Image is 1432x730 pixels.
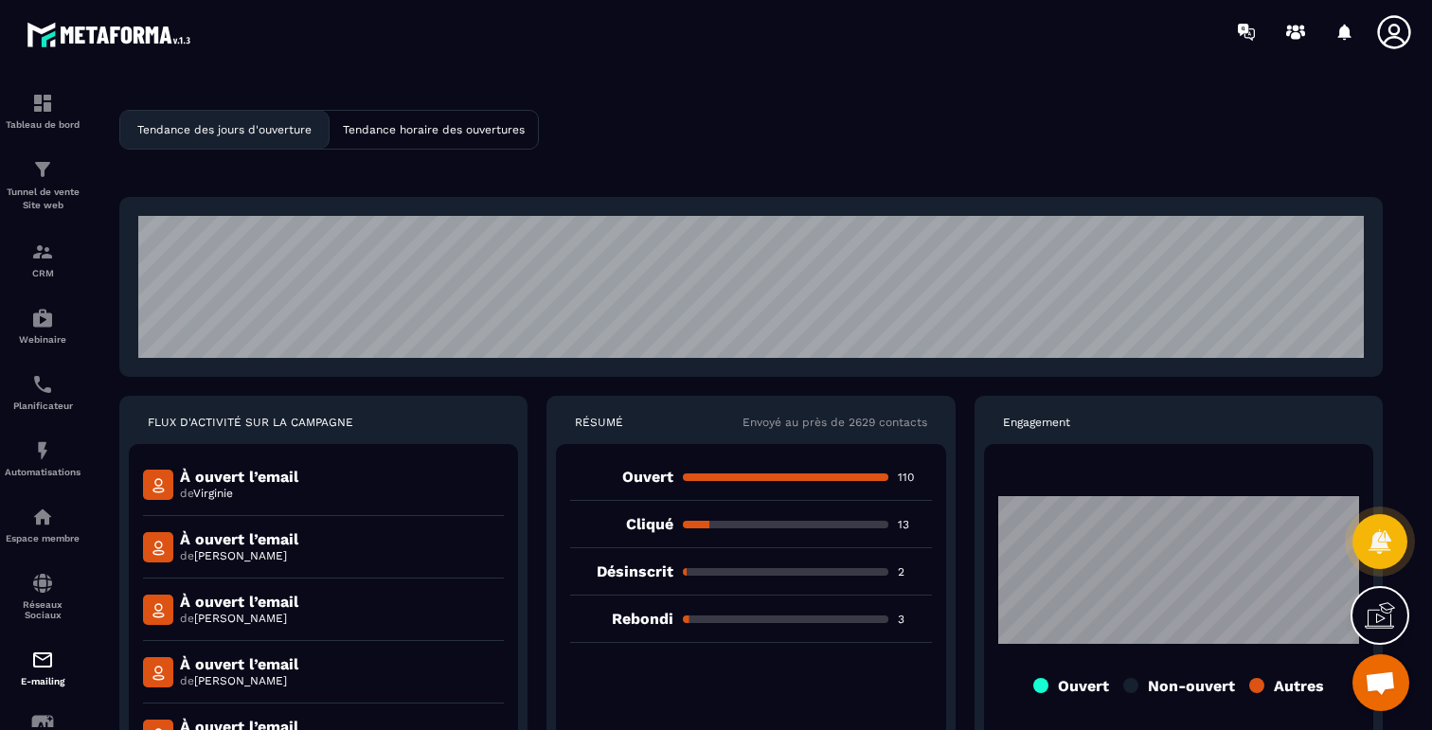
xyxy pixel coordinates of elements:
[5,533,81,543] p: Espace membre
[1148,677,1235,695] p: Non-ouvert
[180,530,298,548] p: À ouvert l’email
[5,293,81,359] a: automationsautomationsWebinaire
[31,439,54,462] img: automations
[570,610,672,628] p: Rebondi
[137,123,312,136] p: Tendance des jours d'ouverture
[570,468,672,486] p: Ouvert
[180,673,298,688] p: de
[5,634,81,701] a: emailemailE-mailing
[343,123,525,136] p: Tendance horaire des ouvertures
[575,415,623,430] p: RÉSUMÉ
[180,468,298,486] p: À ouvert l’email
[194,549,287,562] span: [PERSON_NAME]
[5,119,81,130] p: Tableau de bord
[180,611,298,626] p: de
[5,425,81,491] a: automationsautomationsAutomatisations
[5,491,81,558] a: automationsautomationsEspace membre
[180,655,298,673] p: À ouvert l’email
[5,144,81,226] a: formationformationTunnel de vente Site web
[31,92,54,115] img: formation
[180,486,298,501] p: de
[898,470,932,485] p: 110
[5,558,81,634] a: social-networksocial-networkRéseaux Sociaux
[31,240,54,263] img: formation
[5,359,81,425] a: schedulerschedulerPlanificateur
[570,515,672,533] p: Cliqué
[743,415,927,430] p: Envoyé au près de 2629 contacts
[5,676,81,686] p: E-mailing
[194,674,287,687] span: [PERSON_NAME]
[1274,677,1324,695] p: Autres
[193,487,233,500] span: Virginie
[5,226,81,293] a: formationformationCRM
[180,593,298,611] p: À ouvert l’email
[5,78,81,144] a: formationformationTableau de bord
[194,612,287,625] span: [PERSON_NAME]
[148,415,353,430] p: FLUX D'ACTIVITÉ SUR LA CAMPAGNE
[570,562,672,580] p: Désinscrit
[31,158,54,181] img: formation
[5,268,81,278] p: CRM
[898,564,932,579] p: 2
[898,517,932,532] p: 13
[5,467,81,477] p: Automatisations
[1003,415,1070,430] p: Engagement
[5,401,81,411] p: Planificateur
[5,599,81,620] p: Réseaux Sociaux
[27,17,197,52] img: logo
[31,506,54,528] img: automations
[31,373,54,396] img: scheduler
[143,532,173,562] img: mail-detail-icon.f3b144a5.svg
[180,548,298,563] p: de
[898,612,932,627] p: 3
[31,307,54,329] img: automations
[31,572,54,595] img: social-network
[31,649,54,671] img: email
[143,657,173,687] img: mail-detail-icon.f3b144a5.svg
[5,334,81,345] p: Webinaire
[1058,677,1109,695] p: Ouvert
[143,470,173,500] img: mail-detail-icon.f3b144a5.svg
[143,595,173,625] img: mail-detail-icon.f3b144a5.svg
[1352,654,1409,711] div: Ouvrir le chat
[5,186,81,212] p: Tunnel de vente Site web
